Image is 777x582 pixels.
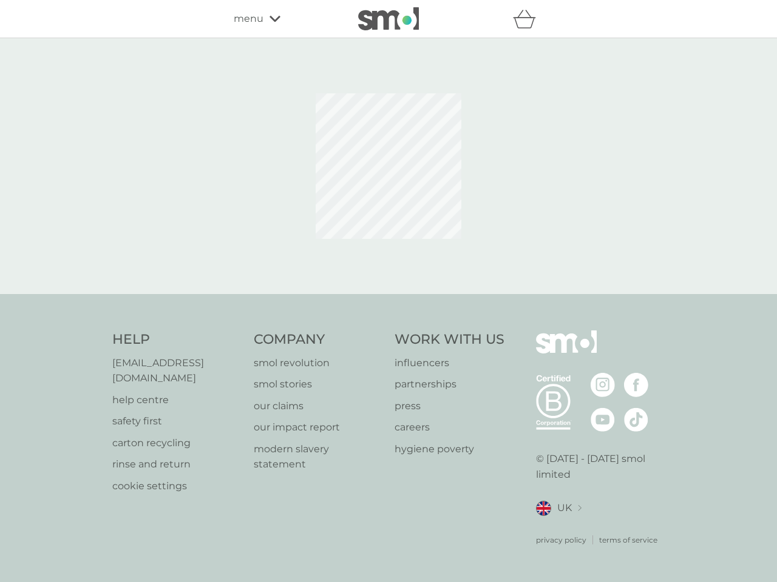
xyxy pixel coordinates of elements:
img: UK flag [536,501,551,516]
a: our claims [254,398,383,414]
h4: Help [112,330,242,349]
img: visit the smol Tiktok page [624,407,648,432]
a: smol stories [254,376,383,392]
a: hygiene poverty [395,441,504,457]
img: visit the smol Youtube page [591,407,615,432]
a: smol revolution [254,355,383,371]
a: cookie settings [112,478,242,494]
a: terms of service [599,534,657,546]
a: partnerships [395,376,504,392]
img: smol [536,330,597,372]
a: carton recycling [112,435,242,451]
a: influencers [395,355,504,371]
a: rinse and return [112,457,242,472]
span: UK [557,500,572,516]
div: basket [513,7,543,31]
a: modern slavery statement [254,441,383,472]
img: visit the smol Instagram page [591,373,615,397]
a: privacy policy [536,534,586,546]
a: press [395,398,504,414]
a: our impact report [254,420,383,435]
img: select a new location [578,505,582,512]
a: [EMAIL_ADDRESS][DOMAIN_NAME] [112,355,242,386]
img: visit the smol Facebook page [624,373,648,397]
h4: Company [254,330,383,349]
img: smol [358,7,419,30]
a: careers [395,420,504,435]
p: © [DATE] - [DATE] smol limited [536,451,665,482]
a: help centre [112,392,242,408]
span: menu [234,11,263,27]
h4: Work With Us [395,330,504,349]
a: safety first [112,413,242,429]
